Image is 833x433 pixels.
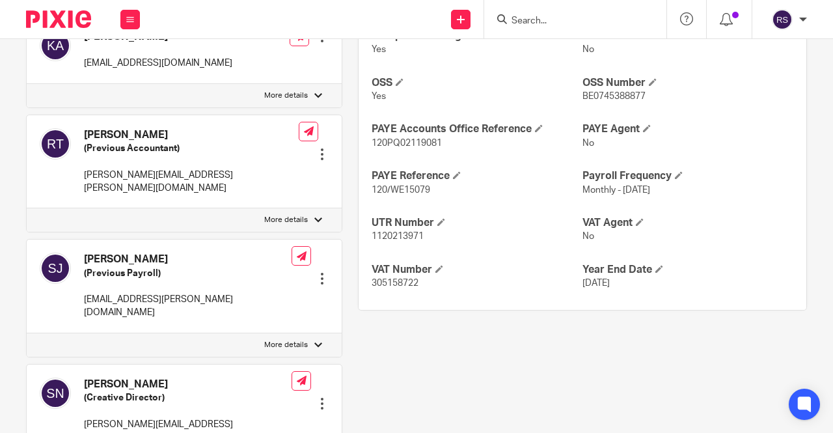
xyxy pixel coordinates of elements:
[372,216,582,230] h4: UTR Number
[264,215,308,225] p: More details
[84,267,292,280] h5: (Previous Payroll)
[372,169,582,183] h4: PAYE Reference
[582,139,594,148] span: No
[40,253,71,284] img: svg%3E
[372,45,386,54] span: Yes
[84,391,292,404] h5: (Creative Director)
[582,263,793,277] h4: Year End Date
[40,30,71,61] img: svg%3E
[264,340,308,350] p: More details
[84,293,292,320] p: [EMAIL_ADDRESS][PERSON_NAME][DOMAIN_NAME]
[372,279,418,288] span: 305158722
[372,232,424,241] span: 1120213971
[84,57,232,70] p: [EMAIL_ADDRESS][DOMAIN_NAME]
[582,186,650,195] span: Monthly - [DATE]
[372,263,582,277] h4: VAT Number
[582,76,793,90] h4: OSS Number
[582,216,793,230] h4: VAT Agent
[582,232,594,241] span: No
[582,169,793,183] h4: Payroll Frequency
[372,139,442,148] span: 120PQ02119081
[40,128,71,160] img: svg%3E
[372,76,582,90] h4: OSS
[582,45,594,54] span: No
[372,92,386,101] span: Yes
[510,16,627,27] input: Search
[84,378,292,391] h4: [PERSON_NAME]
[84,253,292,266] h4: [PERSON_NAME]
[264,91,308,101] p: More details
[26,10,91,28] img: Pixie
[582,279,610,288] span: [DATE]
[84,128,299,142] h4: [PERSON_NAME]
[582,92,646,101] span: BE0745388877
[84,169,299,195] p: [PERSON_NAME][EMAIL_ADDRESS][PERSON_NAME][DOMAIN_NAME]
[372,122,582,136] h4: PAYE Accounts Office Reference
[772,9,793,30] img: svg%3E
[582,122,793,136] h4: PAYE Agent
[40,378,71,409] img: svg%3E
[372,186,430,195] span: 120/WE15079
[84,142,299,155] h5: (Previous Accountant)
